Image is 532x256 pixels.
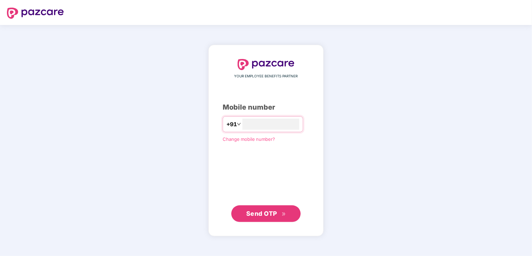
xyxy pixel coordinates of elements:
[226,120,237,129] span: +91
[234,74,298,79] span: YOUR EMPLOYEE BENEFITS PARTNER
[223,136,275,142] a: Change mobile number?
[246,210,277,217] span: Send OTP
[237,122,241,126] span: down
[223,102,309,113] div: Mobile number
[282,212,286,216] span: double-right
[238,59,294,70] img: logo
[231,205,301,222] button: Send OTPdouble-right
[7,8,64,19] img: logo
